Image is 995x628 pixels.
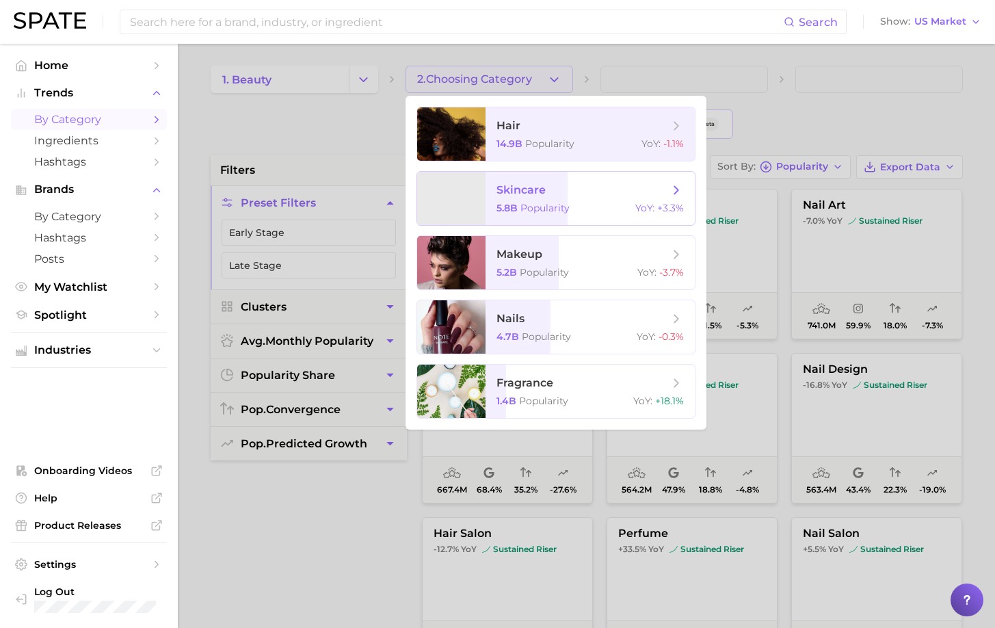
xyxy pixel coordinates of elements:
[633,395,652,407] span: YoY :
[11,304,167,326] a: Spotlight
[637,266,656,278] span: YoY :
[914,18,966,25] span: US Market
[11,55,167,76] a: Home
[11,515,167,536] a: Product Releases
[34,586,162,598] span: Log Out
[34,492,144,504] span: Help
[496,330,519,343] span: 4.7b
[663,138,684,150] span: -1.1%
[799,16,838,29] span: Search
[519,395,568,407] span: Popularity
[525,138,574,150] span: Popularity
[496,312,525,325] span: nails
[34,113,144,126] span: by Category
[11,554,167,575] a: Settings
[129,10,784,34] input: Search here for a brand, industry, or ingredient
[877,13,985,31] button: ShowUS Market
[641,138,661,150] span: YoY :
[496,248,542,261] span: makeup
[11,130,167,151] a: Ingredients
[11,179,167,200] button: Brands
[34,465,144,477] span: Onboarding Videos
[496,266,517,278] span: 5.2b
[11,83,167,103] button: Trends
[635,202,654,214] span: YoY :
[34,59,144,72] span: Home
[34,344,144,356] span: Industries
[34,558,144,571] span: Settings
[34,210,144,223] span: by Category
[496,183,546,196] span: skincare
[496,376,553,389] span: fragrance
[655,395,684,407] span: +18.1%
[659,330,684,343] span: -0.3%
[11,276,167,298] a: My Watchlist
[880,18,910,25] span: Show
[11,227,167,248] a: Hashtags
[34,134,144,147] span: Ingredients
[496,138,522,150] span: 14.9b
[34,252,144,265] span: Posts
[34,309,144,322] span: Spotlight
[496,119,520,132] span: hair
[34,183,144,196] span: Brands
[406,96,706,430] ul: 2.Choosing Category
[14,12,86,29] img: SPATE
[11,248,167,270] a: Posts
[11,151,167,172] a: Hashtags
[34,519,144,532] span: Product Releases
[34,87,144,99] span: Trends
[522,330,571,343] span: Popularity
[657,202,684,214] span: +3.3%
[659,266,684,278] span: -3.7%
[11,206,167,227] a: by Category
[34,231,144,244] span: Hashtags
[11,460,167,481] a: Onboarding Videos
[520,202,570,214] span: Popularity
[637,330,656,343] span: YoY :
[11,340,167,361] button: Industries
[34,155,144,168] span: Hashtags
[11,488,167,508] a: Help
[11,581,167,617] a: Log out. Currently logged in with e-mail nicole.sloan@sephora.com.
[520,266,569,278] span: Popularity
[496,202,518,214] span: 5.8b
[11,109,167,130] a: by Category
[496,395,516,407] span: 1.4b
[34,280,144,293] span: My Watchlist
